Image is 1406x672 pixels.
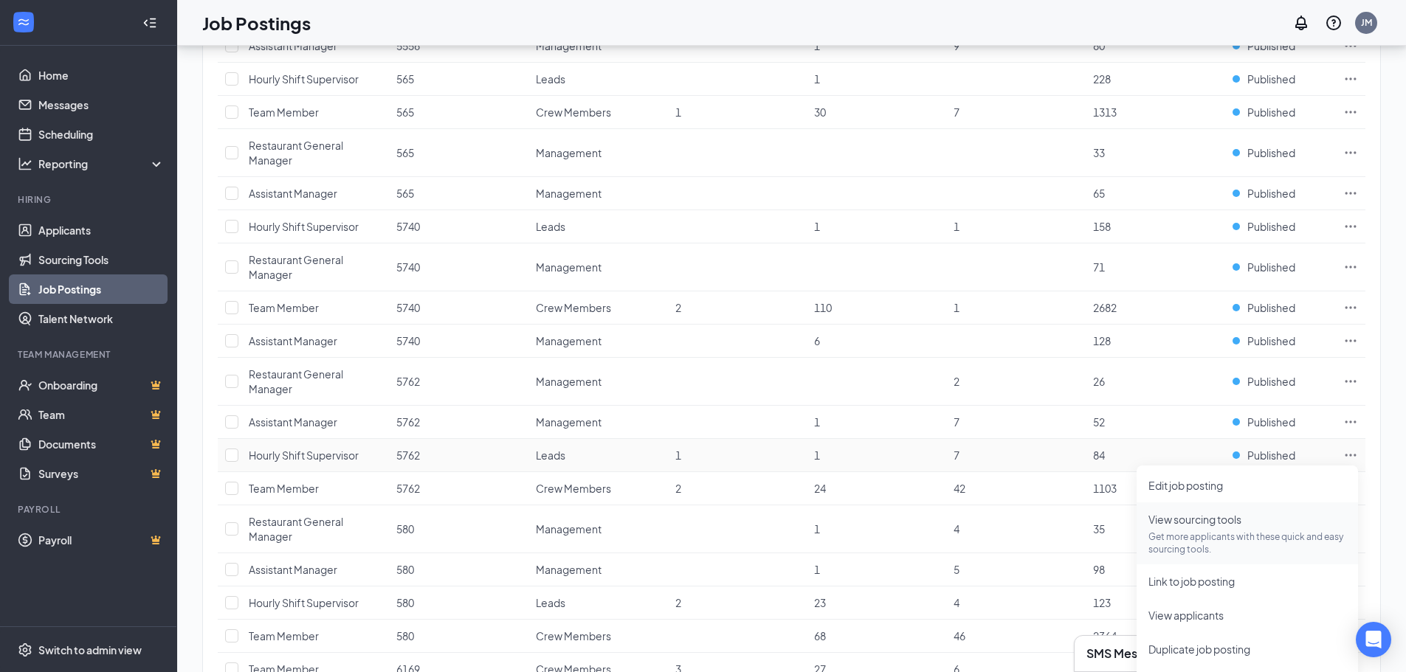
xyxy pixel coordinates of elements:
span: Management [536,187,602,200]
span: 1 [814,522,820,536]
span: 35 [1093,522,1105,536]
span: Restaurant General Manager [249,139,343,167]
span: Published [1247,260,1295,274]
span: Team Member [249,105,319,119]
span: 5 [954,563,959,576]
a: Talent Network [38,304,165,333]
span: 1 [675,105,681,119]
span: Leads [536,72,565,86]
td: Leads [528,63,668,96]
svg: Ellipses [1343,145,1358,160]
td: Management [528,505,668,553]
svg: Ellipses [1343,72,1358,86]
td: 565 [389,129,528,177]
span: 7 [954,448,959,462]
svg: WorkstreamLogo [16,15,31,30]
a: OnboardingCrown [38,370,165,400]
span: Assistant Manager [249,415,337,429]
td: Crew Members [528,96,668,129]
span: 46 [954,629,965,642]
span: 228 [1093,72,1111,86]
span: Assistant Manager [249,39,337,52]
span: Published [1247,219,1295,234]
span: Hourly Shift Supervisor [249,220,359,233]
span: 158 [1093,220,1111,233]
span: View applicants [1148,609,1224,622]
span: 7 [954,415,959,429]
span: 5556 [396,39,420,52]
svg: Ellipses [1343,105,1358,119]
svg: Ellipses [1343,415,1358,429]
span: Link to job posting [1148,575,1235,588]
a: Job Postings [38,274,165,304]
span: 123 [1093,596,1111,609]
a: Scheduling [38,119,165,149]
span: 4 [954,596,959,609]
span: 4 [954,522,959,536]
span: 2 [954,375,959,388]
span: Leads [536,596,565,609]
a: SurveysCrown [38,459,165,488]
span: 1 [814,72,820,86]
span: 68 [814,629,826,642]
svg: Ellipses [1343,38,1358,53]
td: 5762 [389,358,528,406]
span: 5762 [396,482,420,495]
span: Management [536,375,602,388]
td: Management [528,243,668,291]
a: Applicants [38,215,165,245]
span: 2 [675,482,681,495]
td: 5762 [389,406,528,439]
span: Duplicate job posting [1148,642,1250,656]
span: 71 [1093,260,1105,274]
span: 5762 [396,415,420,429]
span: 5740 [396,260,420,274]
td: 565 [389,63,528,96]
span: Team Member [249,629,319,642]
span: Restaurant General Manager [249,515,343,543]
span: Leads [536,448,565,462]
span: Team Member [249,301,319,314]
span: 565 [396,72,414,86]
span: 580 [396,563,414,576]
span: Restaurant General Manager [249,367,343,395]
span: Restaurant General Manager [249,253,343,281]
svg: Ellipses [1343,333,1358,348]
a: DocumentsCrown [38,429,165,459]
td: Leads [528,439,668,472]
td: Management [528,129,668,177]
td: Management [528,553,668,586]
td: 565 [389,96,528,129]
td: Crew Members [528,472,668,505]
td: Crew Members [528,291,668,325]
svg: Ellipses [1343,448,1358,463]
td: 5740 [389,325,528,358]
span: 5740 [396,220,420,233]
span: Published [1247,300,1295,315]
div: Team Management [18,348,162,361]
span: Assistant Manager [249,563,337,576]
span: Published [1247,415,1295,429]
span: 2682 [1093,301,1117,314]
span: 7 [954,105,959,119]
td: 580 [389,586,528,620]
span: Published [1247,38,1295,53]
span: 1 [954,301,959,314]
h1: Job Postings [202,10,311,35]
td: Management [528,325,668,358]
span: 2364 [1093,629,1117,642]
span: 5762 [396,448,420,462]
span: Edit job posting [1148,479,1223,492]
span: 80 [1093,39,1105,52]
td: Leads [528,210,668,243]
a: TeamCrown [38,400,165,429]
span: Management [536,146,602,159]
span: Crew Members [536,105,611,119]
td: 5740 [389,210,528,243]
span: Management [536,563,602,576]
svg: Ellipses [1343,374,1358,389]
span: 565 [396,105,414,119]
span: 52 [1093,415,1105,429]
td: 565 [389,177,528,210]
span: Published [1247,72,1295,86]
